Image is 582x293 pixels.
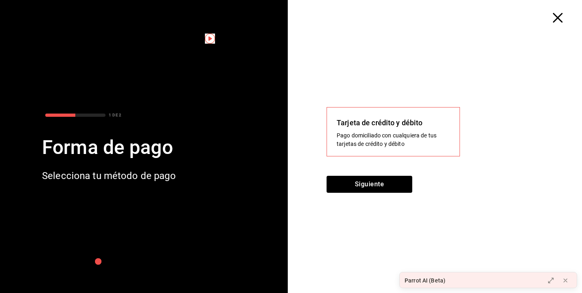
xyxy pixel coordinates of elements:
img: Tooltip marker [205,34,215,44]
div: Pago domiciliado con cualquiera de tus tarjetas de crédito y débito [337,131,450,148]
div: Tarjeta de crédito y débito [337,117,450,128]
div: 1 DE 2 [109,112,121,118]
div: Parrot AI (Beta) [405,276,445,285]
div: Forma de pago [42,133,176,162]
div: Selecciona tu método de pago [42,169,176,183]
button: Siguiente [327,176,412,193]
